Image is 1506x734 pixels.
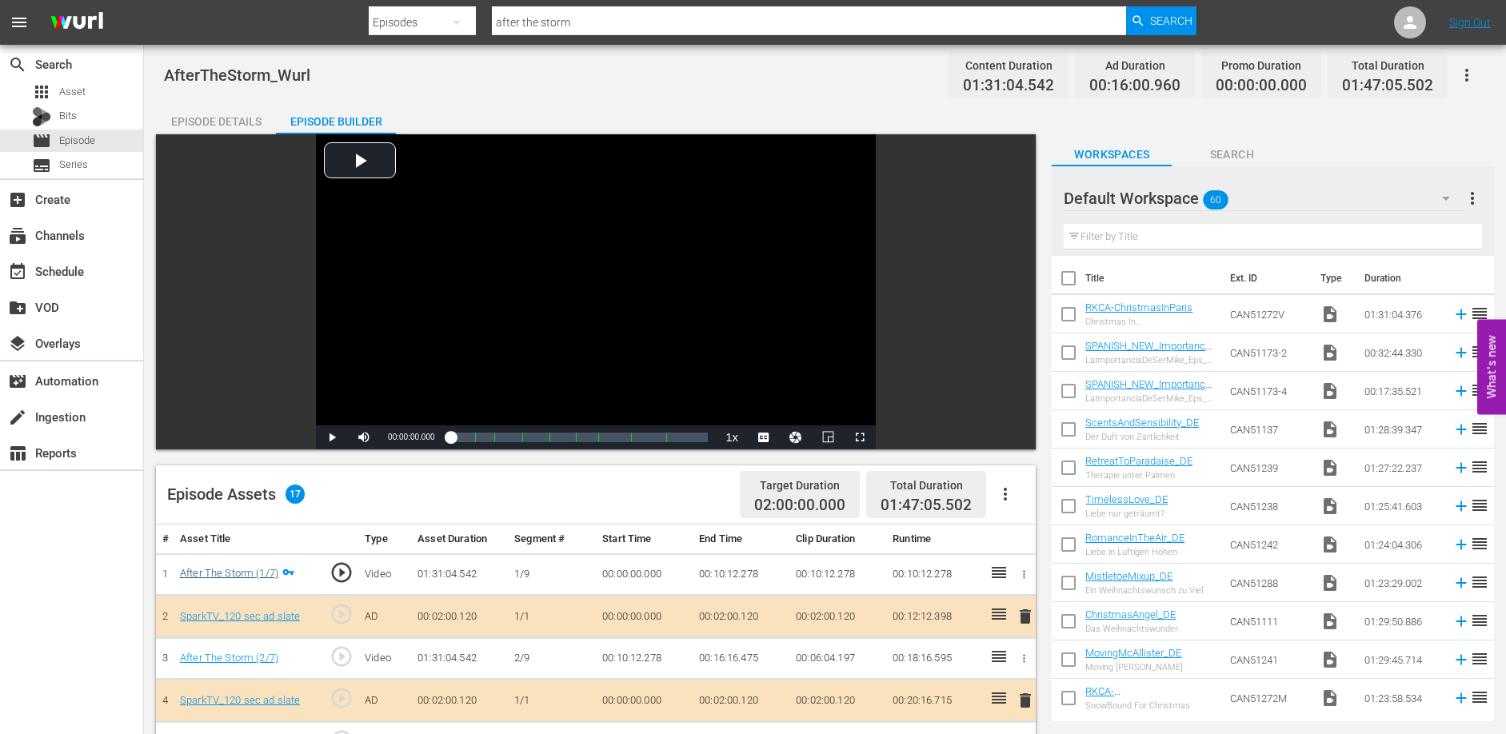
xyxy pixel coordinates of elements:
[1452,382,1470,400] svg: Add to Episode
[1311,256,1355,301] th: Type
[330,602,354,626] span: play_circle_outline
[1452,344,1470,361] svg: Add to Episode
[1320,688,1340,708] span: Video
[1220,256,1311,301] th: Ext. ID
[316,134,876,449] div: Video Player
[886,553,983,596] td: 00:10:12.278
[1216,54,1307,77] div: Promo Duration
[1085,685,1201,709] a: RKCA-SnowBoundForChristmas
[1358,564,1446,602] td: 01:23:29.002
[1089,77,1180,95] span: 00:16:00.960
[886,525,983,554] th: Runtime
[1470,534,1489,553] span: reorder
[1224,564,1314,602] td: CAN51288
[1470,688,1489,707] span: reorder
[1085,585,1203,596] div: Ein Weihnachtswunsch zu Viel
[1224,640,1314,679] td: CAN51241
[1342,54,1433,77] div: Total Duration
[411,596,508,638] td: 00:02:00.120
[1224,602,1314,640] td: CAN51111
[963,77,1054,95] span: 01:31:04.542
[1150,6,1192,35] span: Search
[1224,295,1314,333] td: CAN51272V
[1320,458,1340,477] span: Video
[164,66,310,85] span: AfterTheStorm_Wurl
[780,425,812,449] button: Jump To Time
[1085,700,1216,711] div: SnowBound For Christmas
[1470,496,1489,515] span: reorder
[8,372,27,391] span: Automation
[1358,487,1446,525] td: 01:25:41.603
[156,680,174,722] td: 4
[1085,317,1216,327] div: Christmas In [GEOGRAPHIC_DATA]
[1320,381,1340,401] span: Video
[1358,410,1446,449] td: 01:28:39.347
[1085,393,1216,404] div: LaImportanciaDeSerMike_Eps_4-6
[844,425,876,449] button: Fullscreen
[1064,176,1465,221] div: Default Workspace
[1052,145,1172,165] span: Workspaces
[156,525,174,554] th: #
[388,433,434,441] span: 00:00:00.000
[1085,608,1176,620] a: ChristmasAngel_DE
[1016,689,1035,712] button: delete
[1358,602,1446,640] td: 01:29:50.886
[881,474,972,497] div: Total Duration
[59,108,77,124] span: Bits
[1452,574,1470,592] svg: Add to Episode
[59,133,95,149] span: Episode
[358,553,411,596] td: Video
[1470,457,1489,477] span: reorder
[180,694,300,706] a: SparkTV_120 sec ad slate
[8,334,27,353] span: Overlays
[8,190,27,209] span: Create
[330,644,354,668] span: play_circle_outline
[358,596,411,638] td: AD
[963,54,1054,77] div: Content Duration
[1463,189,1482,208] span: more_vert
[330,686,354,710] span: play_circle_outline
[789,680,886,722] td: 00:02:00.120
[59,157,88,173] span: Series
[1320,305,1340,324] span: Video
[1470,649,1489,668] span: reorder
[1085,470,1192,481] div: Therapie unter Palmen
[1085,355,1216,365] div: LaImportanciaDeSerMike_Eps_6-10
[1470,572,1489,592] span: reorder
[693,637,789,680] td: 00:16:16.475
[180,610,300,622] a: SparkTV_120 sec ad slate
[1320,573,1340,592] span: Video
[156,637,174,680] td: 3
[789,525,886,554] th: Clip Duration
[1358,295,1446,333] td: 01:31:04.376
[1452,459,1470,477] svg: Add to Episode
[1470,342,1489,361] span: reorder
[1224,525,1314,564] td: CAN51242
[1016,607,1035,626] span: delete
[596,637,693,680] td: 00:10:12.278
[156,596,174,638] td: 2
[1016,604,1035,628] button: delete
[180,652,278,664] a: After The Storm (2/7)
[1016,691,1035,710] span: delete
[8,55,27,74] span: Search
[1320,535,1340,554] span: Video
[693,553,789,596] td: 00:10:12.278
[1085,301,1192,313] a: RKCA-ChristmasInParis
[156,102,276,141] div: Episode Details
[1085,493,1168,505] a: TimelessLove_DE
[1355,256,1451,301] th: Duration
[1358,372,1446,410] td: 00:17:35.521
[38,4,115,42] img: ans4CAIJ8jUAAAAAAAAAAAAAAAAAAAAAAAAgQb4GAAAAAAAAAAAAAAAAAAAAAAAAJMjXAAAAAAAAAAAAAAAAAAAAAAAAgAT5G...
[411,680,508,722] td: 00:02:00.120
[881,496,972,514] span: 01:47:05.502
[1172,145,1292,165] span: Search
[8,408,27,427] span: Ingestion
[1470,304,1489,323] span: reorder
[1320,343,1340,362] span: Video
[59,84,86,100] span: Asset
[1085,570,1172,582] a: MistletoeMixup_DE
[1358,640,1446,679] td: 01:29:45.714
[156,102,276,134] button: Episode Details
[1452,421,1470,438] svg: Add to Episode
